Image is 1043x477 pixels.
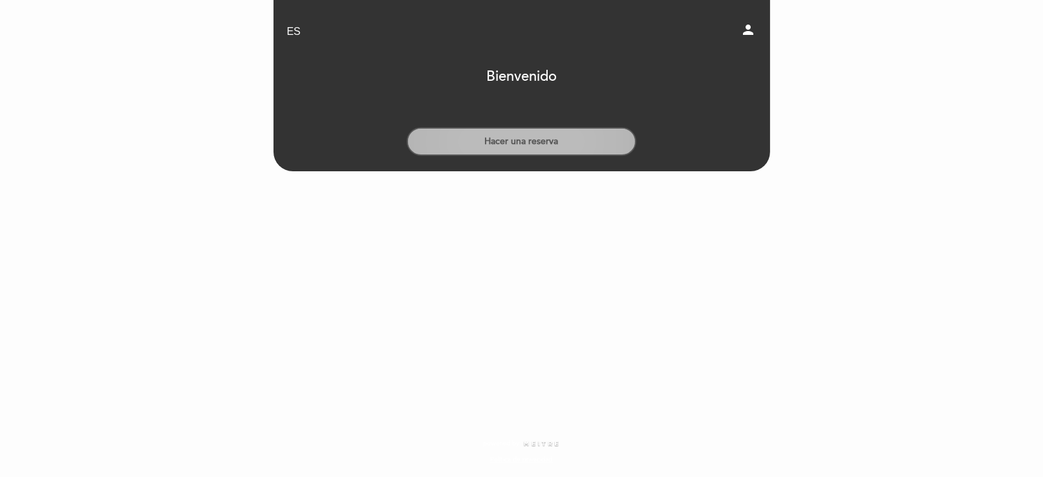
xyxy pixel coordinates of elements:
a: Política de privacidad [490,455,552,464]
a: powered by [484,439,560,448]
h1: Bienvenido [486,69,557,85]
img: MEITRE [523,441,560,447]
span: powered by [484,439,520,448]
button: Hacer una reserva [407,127,636,156]
button: person [741,22,757,42]
i: person [741,22,757,37]
a: [PERSON_NAME] [441,14,603,50]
